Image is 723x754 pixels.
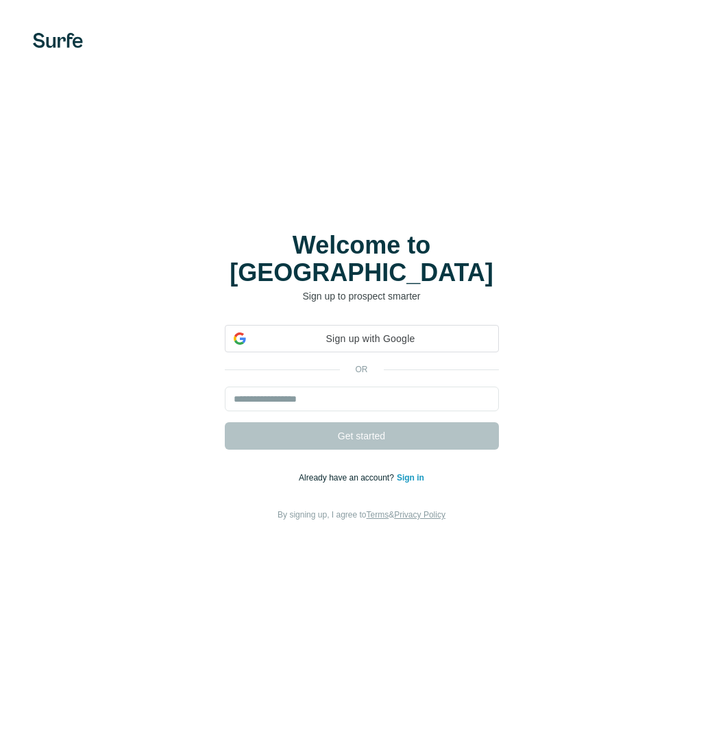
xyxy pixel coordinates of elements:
[340,363,384,376] p: or
[225,325,499,352] div: Sign up with Google
[252,332,490,346] span: Sign up with Google
[397,473,424,483] a: Sign in
[33,33,83,48] img: Surfe's logo
[367,510,389,520] a: Terms
[394,510,445,520] a: Privacy Policy
[299,473,397,483] span: Already have an account?
[278,510,445,520] span: By signing up, I agree to &
[225,289,499,303] p: Sign up to prospect smarter
[225,232,499,287] h1: Welcome to [GEOGRAPHIC_DATA]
